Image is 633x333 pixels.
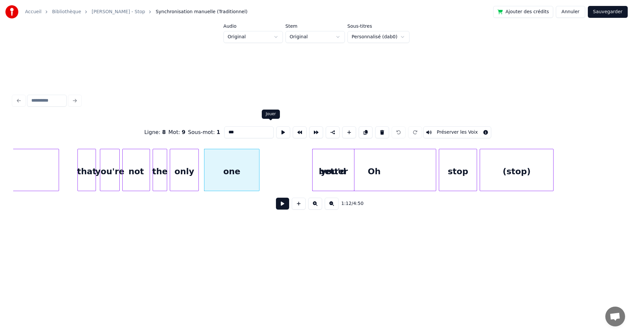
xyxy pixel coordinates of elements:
[347,24,410,28] label: Sous-titres
[353,200,363,207] span: 4:50
[605,307,625,326] div: Ouvrir le chat
[217,129,220,135] span: 1
[423,126,492,138] button: Toggle
[92,9,145,15] a: [PERSON_NAME] - Stop
[182,129,185,135] span: 9
[493,6,553,18] button: Ajouter des crédits
[5,5,18,18] img: youka
[156,9,248,15] span: Synchronisation manuelle (Traditionnel)
[52,9,81,15] a: Bibliothèque
[588,6,628,18] button: Sauvegarder
[168,128,186,136] div: Mot :
[286,24,345,28] label: Stem
[341,200,357,207] div: /
[341,200,351,207] span: 1:12
[162,129,166,135] span: 8
[188,128,220,136] div: Sous-mot :
[25,9,42,15] a: Accueil
[25,9,248,15] nav: breadcrumb
[144,128,166,136] div: Ligne :
[266,112,276,117] div: Jouer
[224,24,283,28] label: Audio
[556,6,585,18] button: Annuler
